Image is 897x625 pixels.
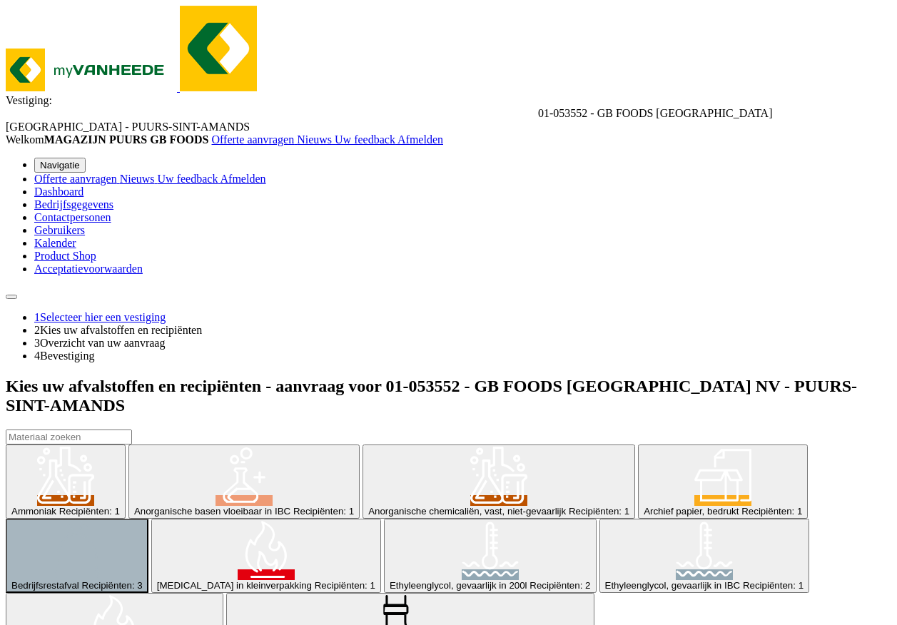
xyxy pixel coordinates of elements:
span: Bedrijfsrestafval [11,580,79,591]
span: Ethyleenglycol, gevaarlijk in 200l [390,580,527,591]
button: Ethyleenglycol, gevaarlijk in 200l Recipiënten: 2 [384,519,597,593]
a: Offerte aanvragen [34,173,120,185]
span: Uw feedback [335,133,395,146]
span: Recipiënten: 1 [315,580,375,591]
span: Kies uw afvalstoffen en recipiënten [40,324,202,336]
img: myVanheede [6,49,177,91]
input: Materiaal zoeken [6,430,132,444]
span: Navigatie [40,160,80,171]
a: Contactpersonen [34,211,111,223]
span: Nieuws [120,173,155,185]
span: Offerte aanvragen [34,173,117,185]
button: Navigatie [34,158,86,173]
span: Welkom [6,133,212,146]
a: Gebruikers [34,224,85,236]
a: Kalender [34,237,76,249]
a: Nieuws [297,133,335,146]
a: Uw feedback [158,173,221,185]
span: Ethyleenglycol, gevaarlijk in IBC [605,580,741,591]
button: Anorganische chemicaliën, vast, niet-gevaarlijk Recipiënten: 1 [363,444,635,519]
h2: Kies uw afvalstoffen en recipiënten - aanvraag voor 01-053552 - GB FOODS [GEOGRAPHIC_DATA] NV - P... [6,377,891,415]
a: Bedrijfsgegevens [34,198,113,210]
span: Recipiënten: 2 [529,580,590,591]
span: Recipiënten: 1 [741,506,802,517]
span: Recipiënten: 1 [293,506,354,517]
span: 1 [34,311,40,323]
a: Acceptatievoorwaarden [34,263,143,275]
span: Recipiënten: 1 [743,580,804,591]
img: myVanheede [180,6,257,91]
a: Afmelden [397,133,443,146]
a: Afmelden [221,173,266,185]
button: Ethyleenglycol, gevaarlijk in IBC Recipiënten: 1 [599,519,810,593]
button: Anorganische basen vloeibaar in IBC Recipiënten: 1 [128,444,360,519]
span: Overzicht van uw aanvraag [40,337,165,349]
span: Vestiging: [6,94,52,106]
a: Uw feedback [335,133,397,146]
span: Anorganische basen vloeibaar in IBC [134,506,290,517]
span: Recipiënten: 1 [59,506,120,517]
strong: MAGAZIJN PUURS GB FOODS [44,133,209,146]
span: Recipiënten: 1 [569,506,629,517]
button: Bedrijfsrestafval Recipiënten: 3 [6,519,148,593]
span: Bevestiging [40,350,94,362]
span: Ammoniak [11,506,56,517]
span: 4 [34,350,40,362]
button: Archief papier, bedrukt Recipiënten: 1 [638,444,808,519]
span: [MEDICAL_DATA] in kleinverpakking [157,580,312,591]
span: 3 [34,337,40,349]
a: Product Shop [34,250,96,262]
span: Anorganische chemicaliën, vast, niet-gevaarlijk [368,506,566,517]
a: Offerte aanvragen [212,133,298,146]
span: Archief papier, bedrukt [644,506,739,517]
a: 1Selecteer hier een vestiging [34,311,166,323]
span: Recipiënten: 3 [82,580,143,591]
a: Nieuws [120,173,158,185]
span: Selecteer hier een vestiging [40,311,166,323]
span: Offerte aanvragen [212,133,295,146]
span: Uw feedback [158,173,218,185]
a: Dashboard [34,186,83,198]
button: Ammoniak Recipiënten: 1 [6,444,126,519]
button: [MEDICAL_DATA] in kleinverpakking Recipiënten: 1 [151,519,381,593]
span: Nieuws [297,133,332,146]
span: 2 [34,324,40,336]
